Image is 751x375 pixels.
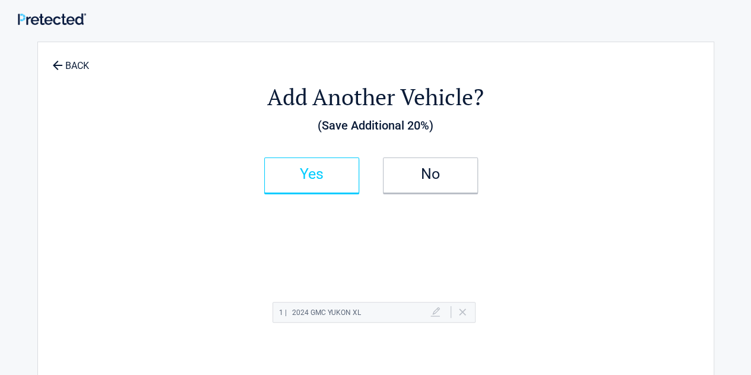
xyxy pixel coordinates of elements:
[279,305,361,320] h2: 2024 GMC YUKON XL
[50,50,91,71] a: BACK
[395,170,465,178] h2: No
[277,170,347,178] h2: Yes
[103,82,648,112] h2: Add Another Vehicle?
[18,13,86,26] img: Main Logo
[279,308,287,317] span: 1 |
[103,115,648,135] h3: (Save Additional 20%)
[459,308,466,316] a: Delete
